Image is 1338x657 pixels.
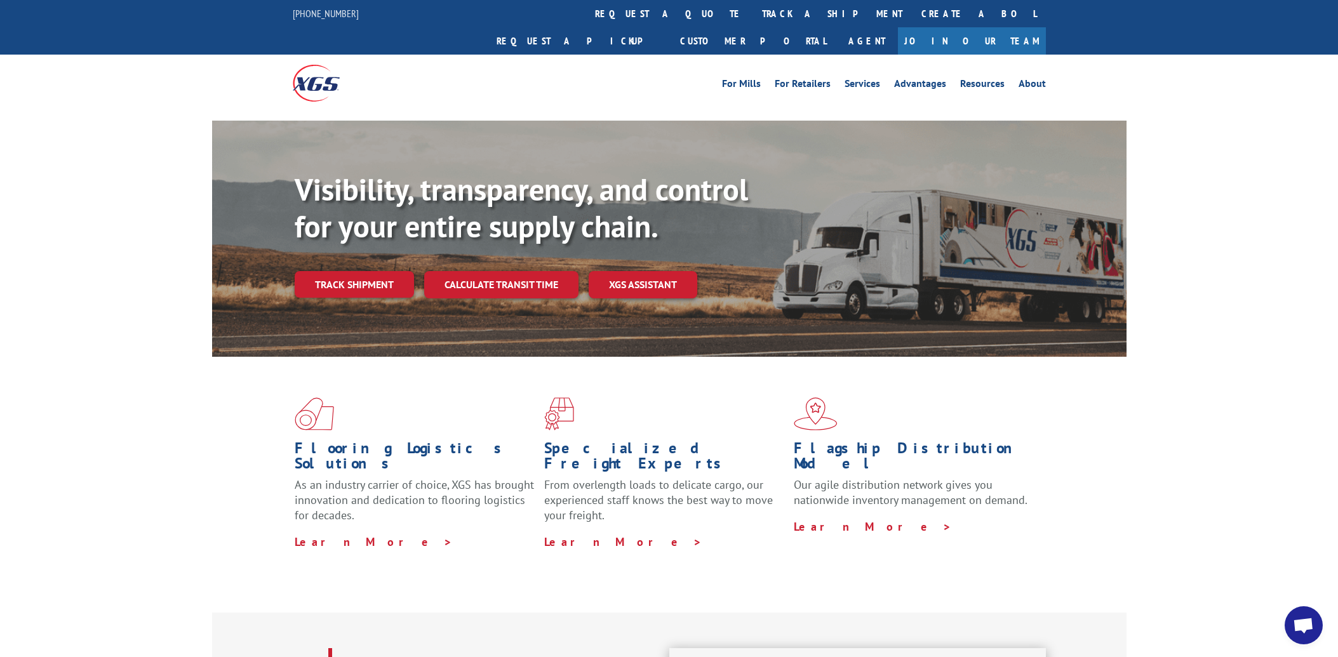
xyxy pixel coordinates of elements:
[722,79,761,93] a: For Mills
[794,477,1027,507] span: Our agile distribution network gives you nationwide inventory management on demand.
[589,271,697,298] a: XGS ASSISTANT
[960,79,1005,93] a: Resources
[894,79,946,93] a: Advantages
[794,519,952,534] a: Learn More >
[487,27,671,55] a: Request a pickup
[424,271,579,298] a: Calculate transit time
[544,441,784,477] h1: Specialized Freight Experts
[671,27,836,55] a: Customer Portal
[295,441,535,477] h1: Flooring Logistics Solutions
[794,441,1034,477] h1: Flagship Distribution Model
[295,169,748,246] b: Visibility, transparency, and control for your entire supply chain.
[544,477,784,534] p: From overlength loads to delicate cargo, our experienced staff knows the best way to move your fr...
[295,477,534,522] span: As an industry carrier of choice, XGS has brought innovation and dedication to flooring logistics...
[295,534,453,549] a: Learn More >
[845,79,880,93] a: Services
[794,397,838,430] img: xgs-icon-flagship-distribution-model-red
[775,79,831,93] a: For Retailers
[544,397,574,430] img: xgs-icon-focused-on-flooring-red
[295,271,414,298] a: Track shipment
[544,534,702,549] a: Learn More >
[293,7,359,20] a: [PHONE_NUMBER]
[836,27,898,55] a: Agent
[1019,79,1046,93] a: About
[1285,606,1323,644] div: Open chat
[898,27,1046,55] a: Join Our Team
[295,397,334,430] img: xgs-icon-total-supply-chain-intelligence-red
